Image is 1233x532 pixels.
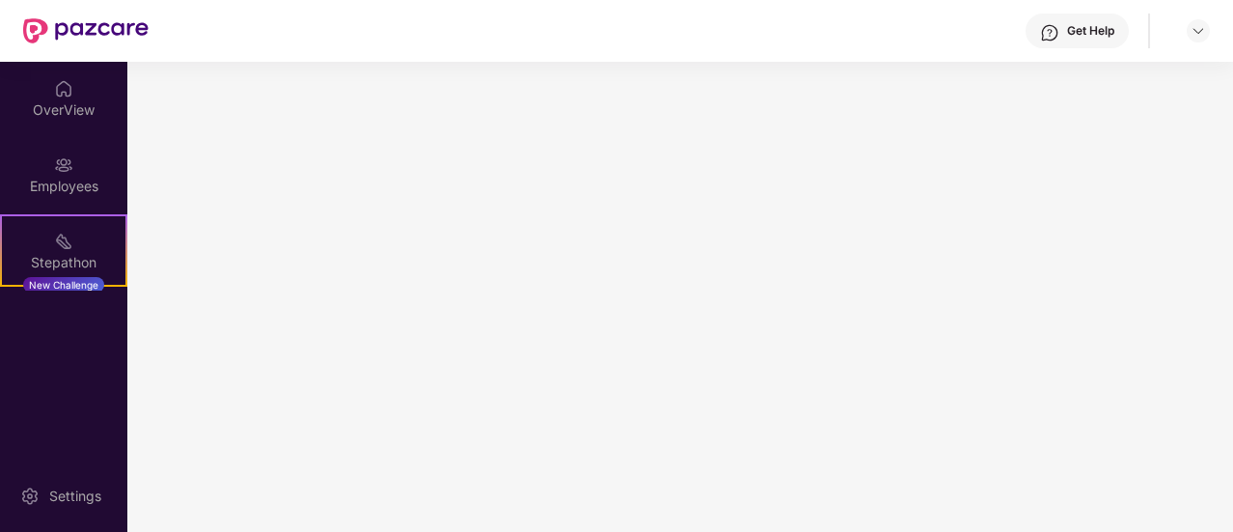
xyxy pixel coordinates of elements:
[54,79,73,98] img: svg+xml;base64,PHN2ZyBpZD0iSG9tZSIgeG1sbnM9Imh0dHA6Ly93d3cudzMub3JnLzIwMDAvc3ZnIiB3aWR0aD0iMjAiIG...
[54,232,73,251] img: svg+xml;base64,PHN2ZyB4bWxucz0iaHR0cDovL3d3dy53My5vcmcvMjAwMC9zdmciIHdpZHRoPSIyMSIgaGVpZ2h0PSIyMC...
[2,253,125,272] div: Stepathon
[1191,23,1206,39] img: svg+xml;base64,PHN2ZyBpZD0iRHJvcGRvd24tMzJ4MzIiIHhtbG5zPSJodHRwOi8vd3d3LnczLm9yZy8yMDAwL3N2ZyIgd2...
[54,155,73,175] img: svg+xml;base64,PHN2ZyBpZD0iRW1wbG95ZWVzIiB4bWxucz0iaHR0cDovL3d3dy53My5vcmcvMjAwMC9zdmciIHdpZHRoPS...
[1040,23,1059,42] img: svg+xml;base64,PHN2ZyBpZD0iSGVscC0zMngzMiIgeG1sbnM9Imh0dHA6Ly93d3cudzMub3JnLzIwMDAvc3ZnIiB3aWR0aD...
[1067,23,1114,39] div: Get Help
[43,487,107,506] div: Settings
[20,487,40,506] img: svg+xml;base64,PHN2ZyBpZD0iU2V0dGluZy0yMHgyMCIgeG1sbnM9Imh0dHA6Ly93d3cudzMub3JnLzIwMDAvc3ZnIiB3aW...
[23,277,104,293] div: New Challenge
[23,18,149,43] img: New Pazcare Logo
